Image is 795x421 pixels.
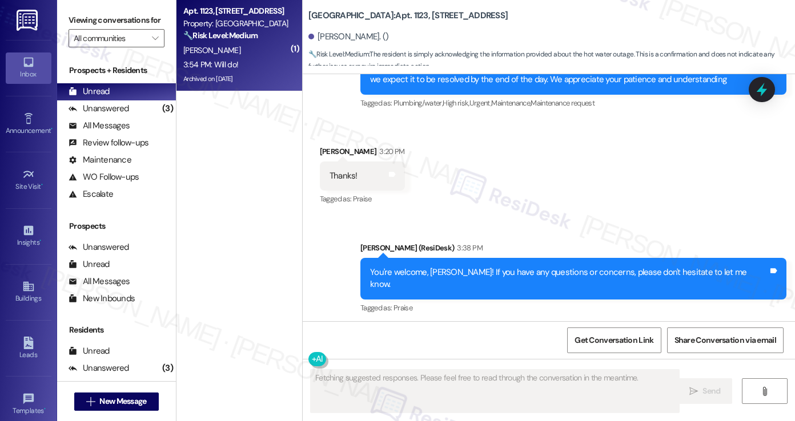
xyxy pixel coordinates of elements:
[51,125,53,133] span: •
[360,95,786,111] div: Tagged as:
[86,397,95,406] i: 
[69,258,110,270] div: Unread
[6,389,51,420] a: Templates •
[360,242,786,258] div: [PERSON_NAME] (ResiDesk)
[183,18,289,30] div: Property: [GEOGRAPHIC_DATA]
[6,165,51,196] a: Site Visit •
[320,191,405,207] div: Tagged as:
[39,237,41,245] span: •
[69,154,131,166] div: Maintenance
[159,100,176,118] div: (3)
[6,221,51,252] a: Insights •
[69,137,148,149] div: Review follow-ups
[74,392,159,411] button: New Message
[183,5,289,17] div: Apt. 1123, [STREET_ADDRESS]
[69,171,139,183] div: WO Follow-ups
[183,59,238,70] div: 3:54 PM: Will do!
[353,194,372,204] span: Praise
[330,170,358,182] div: Thanks!
[69,103,129,115] div: Unanswered
[44,405,46,413] span: •
[376,145,404,157] div: 3:20 PM
[182,72,290,86] div: Archived on [DATE]
[567,327,661,353] button: Get Conversation Link
[674,334,776,346] span: Share Conversation via email
[443,98,469,108] span: High risk ,
[454,242,482,254] div: 3:38 PM
[394,303,412,313] span: Praise
[69,188,113,200] div: Escalate
[308,10,508,22] b: [GEOGRAPHIC_DATA]: Apt. 1123, [STREET_ADDRESS]
[69,120,130,132] div: All Messages
[308,50,369,59] strong: 🔧 Risk Level: Medium
[6,277,51,307] a: Buildings
[491,98,531,108] span: Maintenance ,
[6,52,51,83] a: Inbox
[69,86,110,98] div: Unread
[689,387,698,396] i: 
[677,378,733,404] button: Send
[183,30,258,41] strong: 🔧 Risk Level: Medium
[69,345,110,357] div: Unread
[99,395,146,407] span: New Message
[69,379,130,391] div: All Messages
[57,220,176,232] div: Prospects
[702,385,720,397] span: Send
[69,362,129,374] div: Unanswered
[311,370,679,412] textarea: Fetching suggested responses. Please feel free to read through the conversation in the meantime.
[370,266,768,291] div: You're welcome, [PERSON_NAME]! If you have any questions or concerns, please don't hesitate to le...
[760,387,769,396] i: 
[159,359,176,377] div: (3)
[152,34,158,43] i: 
[41,181,43,189] span: •
[183,45,240,55] span: [PERSON_NAME]
[667,327,784,353] button: Share Conversation via email
[6,333,51,364] a: Leads
[69,241,129,253] div: Unanswered
[69,293,135,305] div: New Inbounds
[360,299,786,316] div: Tagged as:
[575,334,653,346] span: Get Conversation Link
[531,98,595,108] span: Maintenance request
[74,29,146,47] input: All communities
[17,10,40,31] img: ResiDesk Logo
[308,48,795,73] span: : The resident is simply acknowledging the information provided about the hot water outage. This ...
[469,98,491,108] span: Urgent ,
[308,31,389,43] div: [PERSON_NAME]. ()
[394,98,443,108] span: Plumbing/water ,
[320,145,405,161] div: [PERSON_NAME]
[69,276,130,288] div: All Messages
[69,11,164,29] label: Viewing conversations for
[57,64,176,76] div: Prospects + Residents
[57,324,176,336] div: Residents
